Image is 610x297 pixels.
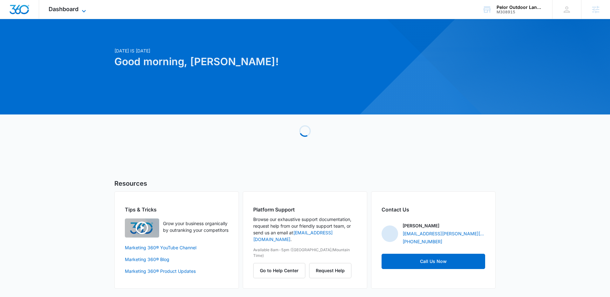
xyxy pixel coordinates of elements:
[253,268,309,273] a: Go to Help Center
[49,6,78,12] span: Dashboard
[382,206,485,213] h2: Contact Us
[403,230,485,237] a: [EMAIL_ADDRESS][PERSON_NAME][DOMAIN_NAME]
[253,247,357,259] p: Available 8am-5pm ([GEOGRAPHIC_DATA]/Mountain Time)
[125,244,228,251] a: Marketing 360® YouTube Channel
[114,47,366,54] p: [DATE] is [DATE]
[309,263,351,278] button: Request Help
[125,268,228,274] a: Marketing 360® Product Updates
[125,206,228,213] h2: Tips & Tricks
[163,220,228,233] p: Grow your business organically by outranking your competitors
[497,5,543,10] div: account name
[114,179,496,188] h5: Resources
[114,54,366,69] h1: Good morning, [PERSON_NAME]!
[253,216,357,243] p: Browse our exhaustive support documentation, request help from our friendly support team, or send...
[403,222,439,229] p: [PERSON_NAME]
[125,256,228,263] a: Marketing 360® Blog
[253,263,305,278] button: Go to Help Center
[382,225,398,242] img: Austin Hunt
[125,218,159,238] img: Quick Overview Video
[382,254,485,269] a: Call Us Now
[253,206,357,213] h2: Platform Support
[497,10,543,14] div: account id
[309,268,351,273] a: Request Help
[403,238,442,245] a: [PHONE_NUMBER]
